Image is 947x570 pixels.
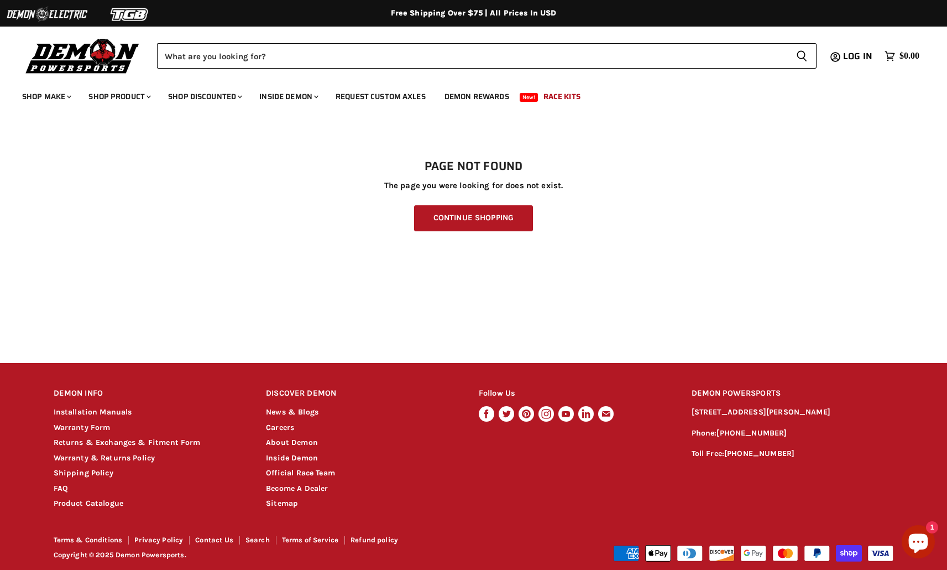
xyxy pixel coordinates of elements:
a: Shop Product [80,85,158,108]
a: Inside Demon [251,85,325,108]
nav: Footer [54,536,475,548]
img: TGB Logo 2 [88,4,171,25]
a: Installation Manuals [54,407,132,417]
p: [STREET_ADDRESS][PERSON_NAME] [692,406,894,419]
a: Shop Make [14,85,78,108]
a: Warranty & Returns Policy [54,453,155,463]
p: Copyright © 2025 Demon Powersports. [54,551,475,559]
p: Toll Free: [692,448,894,460]
a: News & Blogs [266,407,318,417]
a: Sitemap [266,499,298,508]
a: Shipping Policy [54,468,113,478]
form: Product [157,43,817,69]
a: Shop Discounted [160,85,249,108]
h1: Page not found [54,160,894,173]
a: Race Kits [535,85,589,108]
span: Log in [843,49,872,63]
a: Terms of Service [282,536,338,544]
a: Official Race Team [266,468,335,478]
inbox-online-store-chat: Shopify online store chat [898,525,938,561]
a: Become A Dealer [266,484,328,493]
a: Returns & Exchanges & Fitment Form [54,438,201,447]
h2: DEMON POWERSPORTS [692,381,894,407]
p: The page you were looking for does not exist. [54,181,894,190]
button: Search [787,43,817,69]
a: $0.00 [879,48,925,64]
ul: Main menu [14,81,917,108]
img: Demon Powersports [22,36,143,75]
a: Product Catalogue [54,499,124,508]
a: [PHONE_NUMBER] [716,428,787,438]
a: Demon Rewards [436,85,517,108]
a: Continue Shopping [414,205,533,231]
h2: DEMON INFO [54,381,245,407]
input: Search [157,43,787,69]
a: Privacy Policy [134,536,183,544]
a: [PHONE_NUMBER] [724,449,794,458]
span: $0.00 [899,51,919,61]
a: Refund policy [350,536,398,544]
a: Inside Demon [266,453,318,463]
a: About Demon [266,438,318,447]
a: Log in [838,51,879,61]
div: Free Shipping Over $75 | All Prices In USD [32,8,916,18]
a: Search [245,536,270,544]
a: FAQ [54,484,68,493]
a: Request Custom Axles [327,85,434,108]
p: Phone: [692,427,894,440]
img: Demon Electric Logo 2 [6,4,88,25]
a: Careers [266,423,294,432]
h2: Follow Us [479,381,671,407]
a: Warranty Form [54,423,111,432]
h2: DISCOVER DEMON [266,381,458,407]
span: New! [520,93,538,102]
a: Contact Us [195,536,233,544]
a: Terms & Conditions [54,536,123,544]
